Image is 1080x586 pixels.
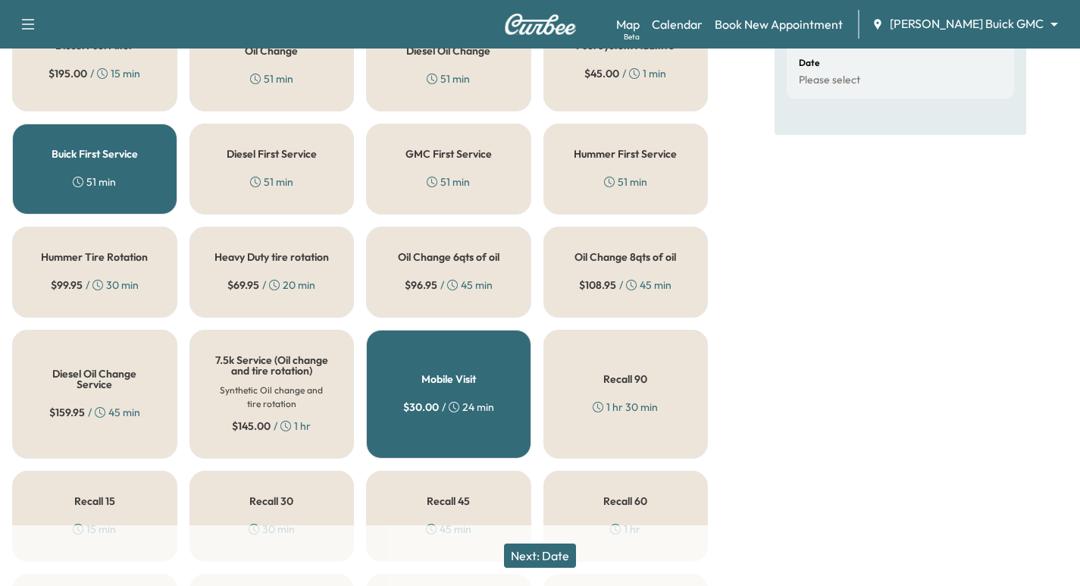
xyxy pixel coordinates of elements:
div: / 45 min [49,405,140,420]
h5: [PERSON_NAME] Edge Diesel Oil Change [391,35,506,56]
span: $ 96.95 [405,277,437,293]
h6: Date [799,58,819,67]
h5: Hummer First Service [574,149,677,159]
span: $ 69.95 [227,277,259,293]
h5: Oil Change 6qts of oil [398,252,499,262]
div: 30 min [249,522,295,537]
div: 1 hr 30 min [593,400,658,415]
div: / 24 min [403,400,494,415]
div: / 45 min [579,277,671,293]
div: Beta [624,31,640,42]
div: 51 min [604,174,647,190]
span: $ 159.95 [49,405,85,420]
h5: Heavy Duty tire rotation [214,252,329,262]
h5: Recall 60 [603,496,647,506]
h5: Fuel System Additive [576,40,675,51]
h6: Synthetic Oil change and tire rotation [214,384,330,411]
span: [PERSON_NAME] Buick GMC [890,15,1044,33]
div: / 15 min [49,66,140,81]
span: $ 195.00 [49,66,87,81]
div: 51 min [427,71,470,86]
div: 51 min [73,174,116,190]
h5: GMC First Service [405,149,492,159]
h5: Recall 15 [74,496,115,506]
span: $ 99.95 [51,277,83,293]
div: / 30 min [51,277,139,293]
div: / 20 min [227,277,315,293]
span: $ 108.95 [579,277,616,293]
span: $ 45.00 [584,66,619,81]
h5: Buick First Service [52,149,138,159]
h5: Diesel Oil Change Service [37,368,152,390]
a: Calendar [652,15,703,33]
h5: Diesel First Service [227,149,317,159]
span: $ 30.00 [403,400,439,415]
h5: [PERSON_NAME] Edge Oil Change [214,35,330,56]
div: / 1 min [584,66,666,81]
button: Next: Date [504,544,576,568]
h5: Recall 45 [427,496,470,506]
a: Book New Appointment [715,15,843,33]
div: 1 hr [610,522,640,537]
h5: Hummer Tire Rotation [41,252,148,262]
div: 51 min [250,71,293,86]
p: Please select [799,74,860,87]
div: / 45 min [405,277,493,293]
a: MapBeta [616,15,640,33]
div: 45 min [426,522,471,537]
div: 15 min [73,522,116,537]
h5: Mobile Visit [421,374,476,384]
h5: Diesel Fuel Filter [55,40,133,51]
div: / 1 hr [232,418,311,434]
h5: Oil Change 8qts of oil [574,252,676,262]
h5: Recall 90 [603,374,647,384]
h5: 7.5k Service (Oil change and tire rotation) [214,355,330,376]
div: 51 min [250,174,293,190]
img: Curbee Logo [504,14,577,35]
h5: Recall 30 [249,496,293,506]
span: $ 145.00 [232,418,271,434]
div: 51 min [427,174,470,190]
